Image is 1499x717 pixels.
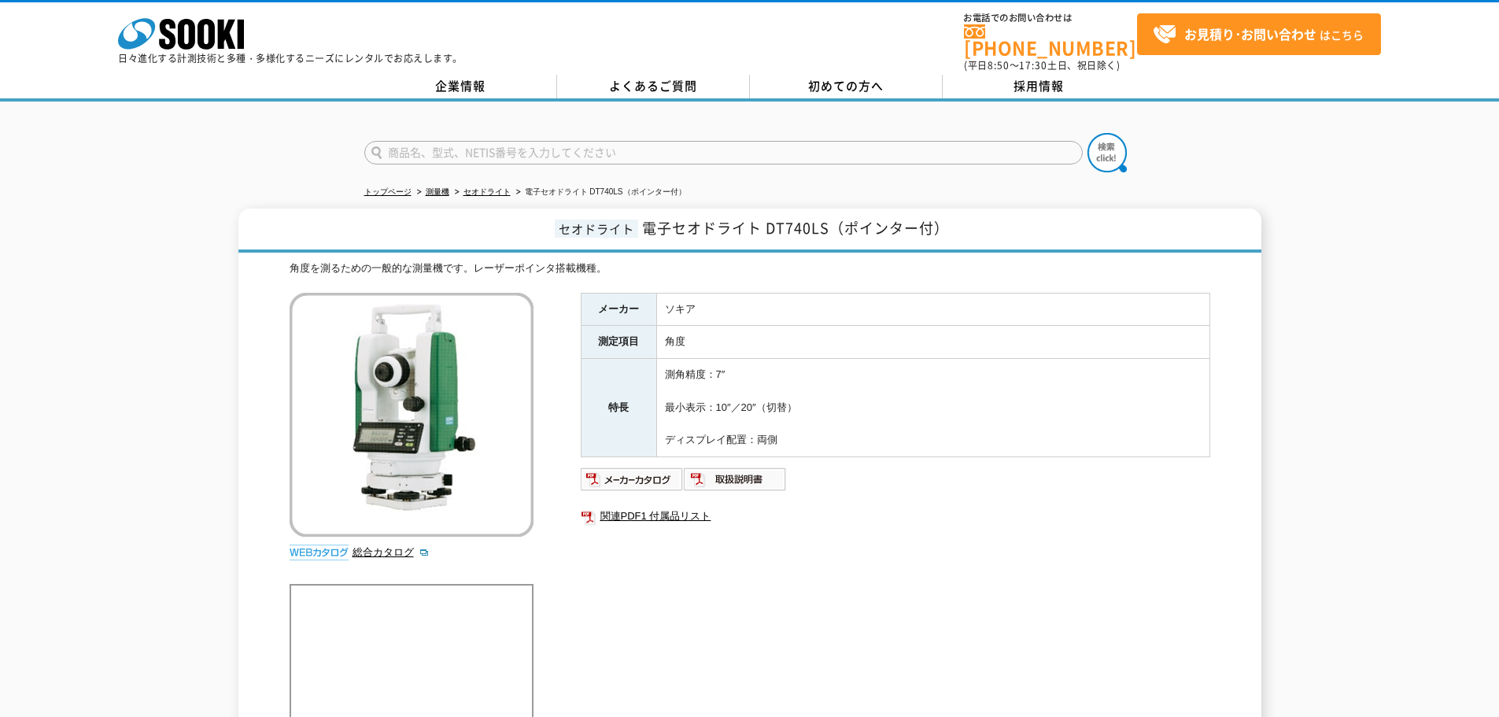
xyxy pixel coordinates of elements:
[557,75,750,98] a: よくあるご質問
[684,467,787,492] img: 取扱説明書
[656,326,1209,359] td: 角度
[426,187,449,196] a: 測量機
[118,54,463,63] p: 日々進化する計測技術と多種・多様化するニーズにレンタルでお応えします。
[581,506,1210,527] a: 関連PDF1 付属品リスト
[364,141,1083,164] input: 商品名、型式、NETIS番号を入力してください
[581,359,656,457] th: 特長
[988,58,1010,72] span: 8:50
[1184,24,1316,43] strong: お見積り･お問い合わせ
[1019,58,1047,72] span: 17:30
[964,13,1137,23] span: お電話でのお問い合わせは
[964,58,1120,72] span: (平日 ～ 土日、祝日除く)
[656,293,1209,326] td: ソキア
[513,184,686,201] li: 電子セオドライト DT740LS（ポインター付）
[1137,13,1381,55] a: お見積り･お問い合わせはこちら
[642,217,949,238] span: 電子セオドライト DT740LS（ポインター付）
[555,220,638,238] span: セオドライト
[364,75,557,98] a: 企業情報
[684,477,787,489] a: 取扱説明書
[290,261,1210,277] div: 角度を測るための一般的な測量機です。レーザーポインタ搭載機種。
[290,293,534,537] img: 電子セオドライト DT740LS（ポインター付）
[750,75,943,98] a: 初めての方へ
[964,24,1137,57] a: [PHONE_NUMBER]
[581,326,656,359] th: 測定項目
[463,187,511,196] a: セオドライト
[656,359,1209,457] td: 測角精度：7″ 最小表示：10″／20″（切替） ディスプレイ配置：両側
[943,75,1135,98] a: 採用情報
[581,477,684,489] a: メーカーカタログ
[808,77,884,94] span: 初めての方へ
[290,545,349,560] img: webカタログ
[1087,133,1127,172] img: btn_search.png
[581,467,684,492] img: メーカーカタログ
[1153,23,1364,46] span: はこちら
[581,293,656,326] th: メーカー
[364,187,412,196] a: トップページ
[353,546,430,558] a: 総合カタログ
